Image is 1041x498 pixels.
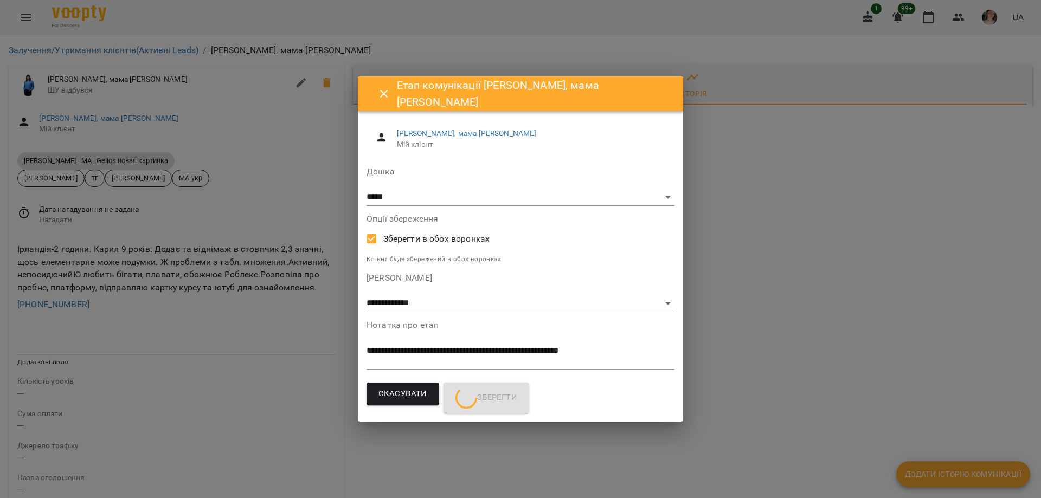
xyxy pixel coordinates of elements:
label: Дошка [367,167,674,176]
span: Зберегти в обох воронках [383,232,490,245]
label: [PERSON_NAME] [367,274,674,282]
p: Клієнт буде збережений в обох воронках [367,254,674,265]
span: Мій клієнт [397,139,666,150]
button: Close [371,81,397,107]
span: Скасувати [378,387,427,401]
a: [PERSON_NAME], мама [PERSON_NAME] [397,129,537,138]
label: Опції збереження [367,215,674,223]
button: Скасувати [367,383,439,405]
label: Нотатка про етап [367,321,674,329]
h6: Етап комунікації [PERSON_NAME], мама [PERSON_NAME] [397,77,670,111]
